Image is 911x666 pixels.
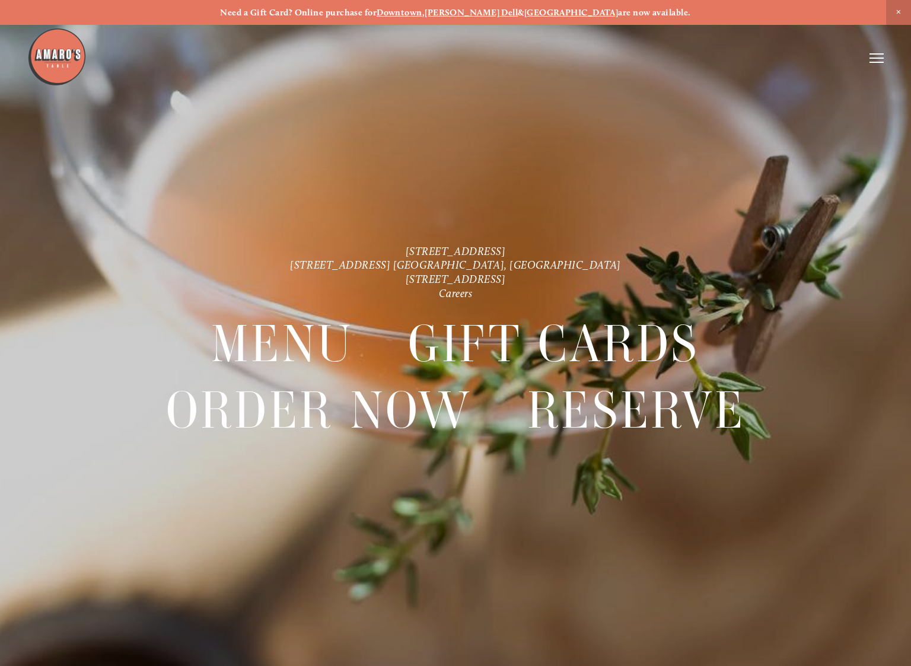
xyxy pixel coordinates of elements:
[166,377,473,443] a: Order Now
[220,7,377,18] strong: Need a Gift Card? Online purchase for
[27,27,87,87] img: Amaro's Table
[406,273,506,286] a: [STREET_ADDRESS]
[425,7,518,18] a: [PERSON_NAME] Dell
[524,7,619,18] a: [GEOGRAPHIC_DATA]
[422,7,425,18] strong: ,
[527,377,745,443] a: Reserve
[166,377,473,444] span: Order Now
[618,7,690,18] strong: are now available.
[211,311,353,377] a: Menu
[518,7,524,18] strong: &
[439,287,473,300] a: Careers
[377,7,422,18] a: Downtown
[290,259,620,272] a: [STREET_ADDRESS] [GEOGRAPHIC_DATA], [GEOGRAPHIC_DATA]
[527,377,745,444] span: Reserve
[406,245,506,258] a: [STREET_ADDRESS]
[408,311,700,377] a: Gift Cards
